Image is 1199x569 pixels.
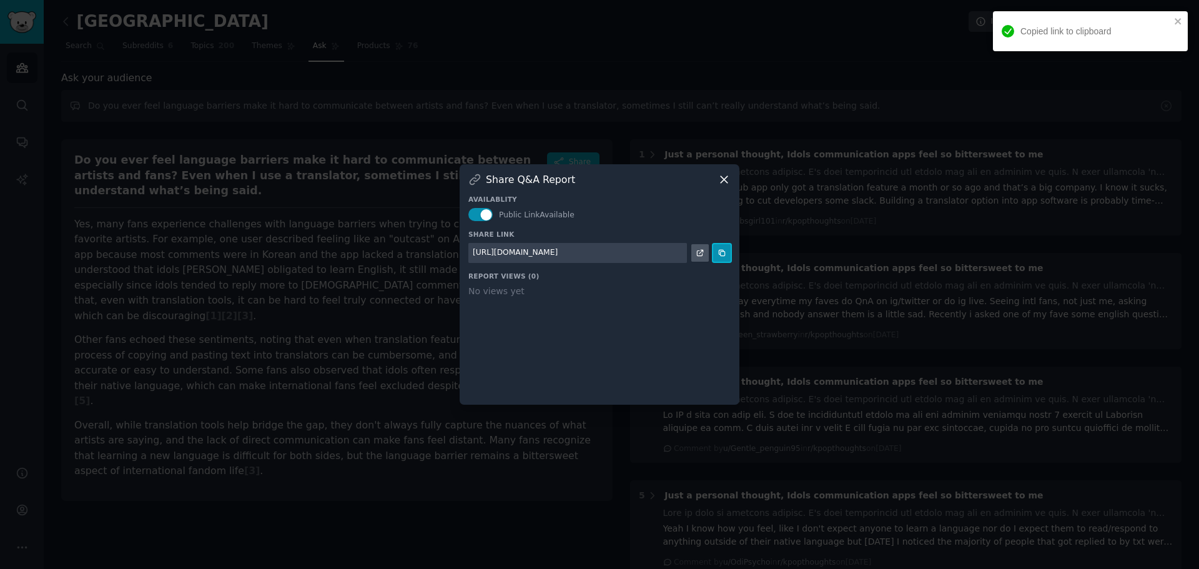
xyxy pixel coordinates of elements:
span: Public Link Available [499,210,575,219]
h3: Share Q&A Report [486,173,575,186]
div: No views yet [468,285,731,298]
h3: Share Link [468,230,731,239]
div: Copied link to clipboard [1020,25,1170,38]
button: close [1174,16,1183,26]
h3: Report Views ( 0 ) [468,272,731,280]
div: [URL][DOMAIN_NAME] [473,247,558,259]
h3: Availablity [468,195,731,204]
